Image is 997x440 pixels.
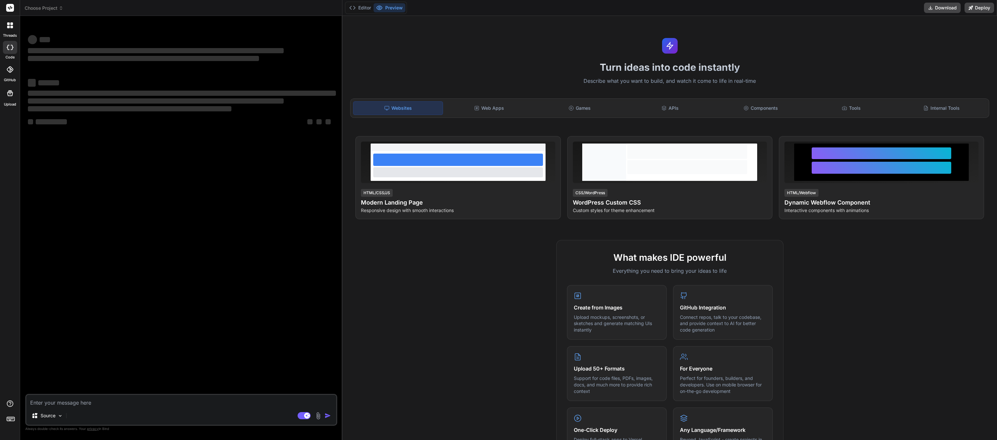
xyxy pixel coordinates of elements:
[4,77,16,83] label: GitHub
[680,304,766,311] h4: GitHub Integration
[965,3,994,13] button: Deploy
[784,189,819,197] div: HTML/Webflow
[924,3,961,13] button: Download
[28,91,336,96] span: ‌
[347,3,374,12] button: Editor
[346,61,993,73] h1: Turn ideas into code instantly
[314,412,322,420] img: attachment
[28,35,37,44] span: ‌
[28,98,284,104] span: ‌
[353,101,443,115] div: Websites
[361,189,393,197] div: HTML/CSS/JS
[806,101,896,115] div: Tools
[57,413,63,419] img: Pick Models
[574,426,660,434] h4: One-Click Deploy
[41,412,55,419] p: Source
[567,267,773,275] p: Everything you need to bring your ideas to life
[38,80,59,85] span: ‌
[535,101,624,115] div: Games
[680,375,766,394] p: Perfect for founders, builders, and developers. Use on mobile browser for on-the-go development
[680,314,766,333] p: Connect repos, talk to your codebase, and provide context to AI for better code generation
[573,207,767,214] p: Custom styles for theme enhancement
[716,101,805,115] div: Components
[326,119,331,124] span: ‌
[87,427,99,431] span: privacy
[680,426,766,434] h4: Any Language/Framework
[346,77,993,85] p: Describe what you want to build, and watch it come to life in real-time
[573,198,767,207] h4: WordPress Custom CSS
[4,102,16,107] label: Upload
[28,79,36,87] span: ‌
[28,119,33,124] span: ‌
[361,198,555,207] h4: Modern Landing Page
[573,189,608,197] div: CSS/WordPress
[28,48,284,53] span: ‌
[897,101,986,115] div: Internal Tools
[3,33,17,38] label: threads
[40,37,50,42] span: ‌
[784,198,979,207] h4: Dynamic Webflow Component
[25,426,337,432] p: Always double-check its answers. Your in Bind
[25,5,63,11] span: Choose Project
[325,412,331,419] img: icon
[567,251,773,264] h2: What makes IDE powerful
[680,365,766,372] h4: For Everyone
[574,304,660,311] h4: Create from Images
[574,365,660,372] h4: Upload 50+ Formats
[625,101,715,115] div: APIs
[307,119,313,124] span: ‌
[784,207,979,214] p: Interactive components with animations
[374,3,405,12] button: Preview
[574,375,660,394] p: Support for code files, PDFs, images, docs, and much more to provide rich context
[6,55,15,60] label: code
[36,119,67,124] span: ‌
[316,119,322,124] span: ‌
[574,314,660,333] p: Upload mockups, screenshots, or sketches and generate matching UIs instantly
[361,207,555,214] p: Responsive design with smooth interactions
[444,101,534,115] div: Web Apps
[28,56,259,61] span: ‌
[28,106,231,111] span: ‌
